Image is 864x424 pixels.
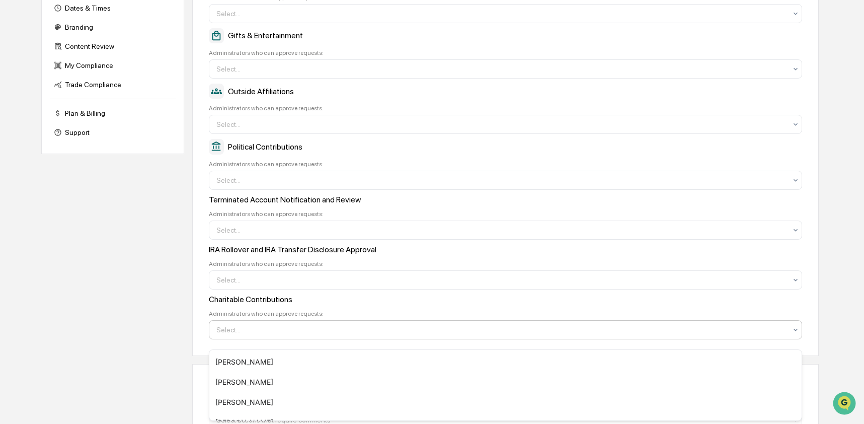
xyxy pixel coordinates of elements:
div: [PERSON_NAME] [209,392,802,412]
div: 🔎 [10,147,18,155]
span: Attestations [83,127,125,137]
div: Administrators who can approve requests: [209,210,802,218]
div: We're available if you need us! [34,87,127,95]
div: [PERSON_NAME] [209,372,802,392]
span: Preclearance [20,127,65,137]
p: How can we help? [10,21,183,37]
div: Administrators who can approve requests: [209,49,802,56]
div: Branding [50,18,176,36]
div: 🖐️ [10,128,18,136]
div: Support [50,123,176,142]
div: [PERSON_NAME] [209,352,802,372]
span: Pylon [100,171,122,178]
div: Start new chat [34,77,165,87]
div: Charitable Contributions [209,295,802,304]
a: 🔎Data Lookup [6,142,67,160]
div: Plan & Billing [50,104,176,122]
div: Administrators who can approve requests: [209,260,802,267]
div: 🗄️ [73,128,81,136]
a: 🖐️Preclearance [6,123,69,141]
div: Political Contributions [209,139,802,154]
div: Outside Affiliations [209,84,802,99]
div: Administrators who can approve requests: [209,105,802,112]
div: Gifts & Entertainment [209,28,802,43]
div: Terminated Account Notification and Review [209,195,802,204]
div: Content Review [50,37,176,55]
div: My Compliance [50,56,176,75]
iframe: Open customer support [832,391,859,418]
div: Administrators who can approve requests: [209,310,802,317]
div: IRA Rollover and IRA Transfer Disclosure Approval [209,245,802,254]
img: 1746055101610-c473b297-6a78-478c-a979-82029cc54cd1 [10,77,28,95]
div: Trade Compliance [50,76,176,94]
a: 🗄️Attestations [69,123,129,141]
div: Administrators who can approve requests: [209,161,802,168]
span: Data Lookup [20,146,63,156]
a: Powered byPylon [71,170,122,178]
button: Start new chat [171,80,183,92]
